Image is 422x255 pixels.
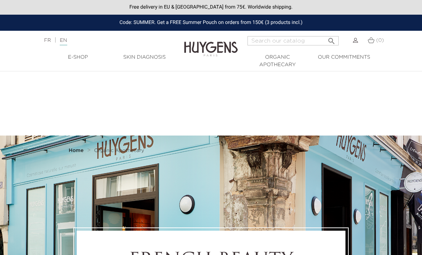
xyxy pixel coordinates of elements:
a: E-Shop [45,54,111,61]
div: | [40,36,170,45]
a: Our commitments [311,54,377,61]
span: Organic Apothecary [94,148,144,153]
span: (0) [376,38,384,43]
input: Search [247,36,339,45]
i:  [327,35,336,43]
a: Organic Apothecary [244,54,311,69]
img: Huygens [184,30,238,58]
a: FR [44,38,51,43]
a: Skin Diagnosis [111,54,178,61]
a: Organic Apothecary [94,148,144,153]
a: EN [60,38,67,45]
strong: Home [69,148,84,153]
button:  [325,34,338,44]
a: Home [69,148,85,153]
